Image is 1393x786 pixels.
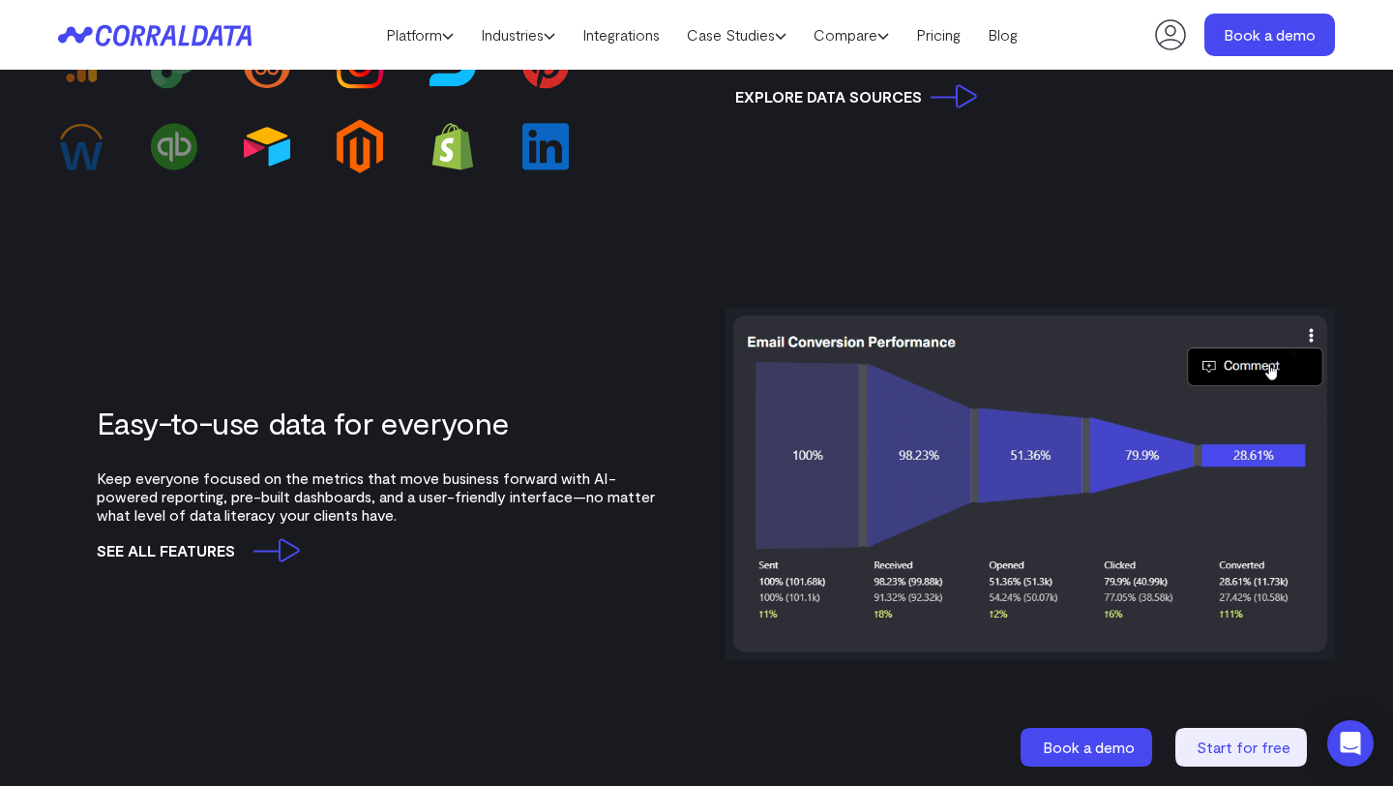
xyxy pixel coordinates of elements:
[974,20,1031,49] a: Blog
[97,538,290,562] a: see all features
[1043,738,1135,756] span: Book a demo
[1204,14,1335,56] a: Book a demo
[735,84,977,108] a: explore data sources
[673,20,800,49] a: Case Studies
[97,469,658,524] p: Keep everyone focused on the metrics that move business forward with AI-powered reporting, pre-bu...
[800,20,903,49] a: Compare
[467,20,569,49] a: Industries
[903,20,974,49] a: Pricing
[1327,720,1374,767] div: Open Intercom Messenger
[1197,738,1290,756] span: Start for free
[1175,728,1311,767] a: Start for free
[1021,728,1156,767] a: Book a demo
[372,20,467,49] a: Platform
[569,20,673,49] a: Integrations
[97,405,658,439] h3: Easy-to-use data for everyone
